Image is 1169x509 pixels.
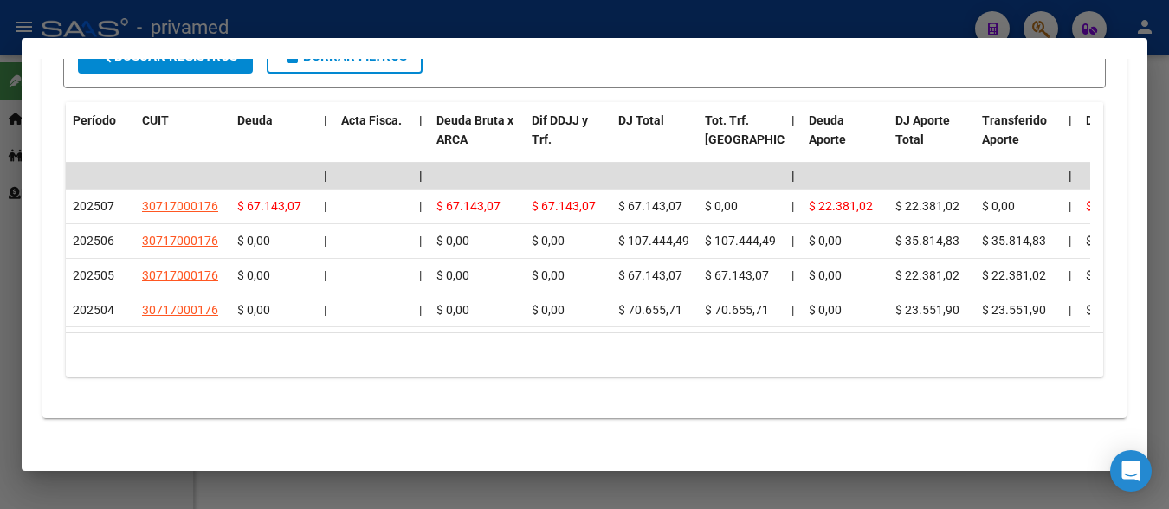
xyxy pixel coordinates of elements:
[66,102,135,178] datatable-header-cell: Período
[419,234,422,248] span: |
[436,268,469,282] span: $ 0,00
[802,102,888,178] datatable-header-cell: Deuda Aporte
[809,234,842,248] span: $ 0,00
[324,303,326,317] span: |
[525,102,611,178] datatable-header-cell: Dif DDJJ y Trf.
[317,102,334,178] datatable-header-cell: |
[1069,268,1071,282] span: |
[618,268,682,282] span: $ 67.143,07
[73,268,114,282] span: 202505
[888,102,975,178] datatable-header-cell: DJ Aporte Total
[982,113,1047,147] span: Transferido Aporte
[419,303,422,317] span: |
[237,303,270,317] span: $ 0,00
[618,234,689,248] span: $ 107.444,49
[705,234,776,248] span: $ 107.444,49
[895,113,950,147] span: DJ Aporte Total
[1079,102,1166,178] datatable-header-cell: Deuda Contr.
[73,234,114,248] span: 202506
[611,102,698,178] datatable-header-cell: DJ Total
[705,113,823,147] span: Tot. Trf. [GEOGRAPHIC_DATA]
[975,102,1062,178] datatable-header-cell: Transferido Aporte
[73,199,114,213] span: 202507
[618,199,682,213] span: $ 67.143,07
[237,113,273,127] span: Deuda
[809,113,846,147] span: Deuda Aporte
[324,113,327,127] span: |
[698,102,785,178] datatable-header-cell: Tot. Trf. Bruto
[1086,199,1150,213] span: $ 44.762,05
[419,268,422,282] span: |
[982,234,1046,248] span: $ 35.814,83
[324,268,326,282] span: |
[532,199,596,213] span: $ 67.143,07
[532,303,565,317] span: $ 0,00
[436,234,469,248] span: $ 0,00
[618,303,682,317] span: $ 70.655,71
[1086,113,1157,127] span: Deuda Contr.
[282,48,407,64] span: Borrar Filtros
[230,102,317,178] datatable-header-cell: Deuda
[324,199,326,213] span: |
[324,234,326,248] span: |
[142,113,169,127] span: CUIT
[1086,268,1119,282] span: $ 0,00
[809,199,873,213] span: $ 22.381,02
[895,303,959,317] span: $ 23.551,90
[705,303,769,317] span: $ 70.655,71
[791,113,795,127] span: |
[1110,450,1152,492] div: Open Intercom Messenger
[419,113,423,127] span: |
[809,268,842,282] span: $ 0,00
[237,199,301,213] span: $ 67.143,07
[142,303,218,317] span: 30717000176
[791,199,794,213] span: |
[1069,199,1071,213] span: |
[791,169,795,183] span: |
[791,303,794,317] span: |
[618,113,664,127] span: DJ Total
[705,199,738,213] span: $ 0,00
[982,199,1015,213] span: $ 0,00
[341,113,402,127] span: Acta Fisca.
[791,268,794,282] span: |
[1062,102,1079,178] datatable-header-cell: |
[895,234,959,248] span: $ 35.814,83
[429,102,525,178] datatable-header-cell: Deuda Bruta x ARCA
[324,169,327,183] span: |
[532,268,565,282] span: $ 0,00
[142,268,218,282] span: 30717000176
[142,234,218,248] span: 30717000176
[982,268,1046,282] span: $ 22.381,02
[1086,303,1119,317] span: $ 0,00
[1069,113,1072,127] span: |
[73,303,114,317] span: 202504
[436,199,501,213] span: $ 67.143,07
[809,303,842,317] span: $ 0,00
[532,113,588,147] span: Dif DDJJ y Trf.
[1069,234,1071,248] span: |
[73,113,116,127] span: Período
[532,234,565,248] span: $ 0,00
[705,268,769,282] span: $ 67.143,07
[895,268,959,282] span: $ 22.381,02
[895,199,959,213] span: $ 22.381,02
[982,303,1046,317] span: $ 23.551,90
[94,48,237,64] span: Buscar Registros
[334,102,412,178] datatable-header-cell: Acta Fisca.
[237,234,270,248] span: $ 0,00
[419,199,422,213] span: |
[1069,169,1072,183] span: |
[785,102,802,178] datatable-header-cell: |
[237,268,270,282] span: $ 0,00
[436,113,513,147] span: Deuda Bruta x ARCA
[142,199,218,213] span: 30717000176
[791,234,794,248] span: |
[135,102,230,178] datatable-header-cell: CUIT
[419,169,423,183] span: |
[1069,303,1071,317] span: |
[436,303,469,317] span: $ 0,00
[412,102,429,178] datatable-header-cell: |
[1086,234,1119,248] span: $ 0,00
